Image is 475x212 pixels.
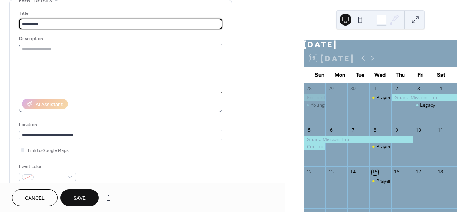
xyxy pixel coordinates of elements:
[19,35,221,43] div: Description
[350,169,356,175] div: 14
[413,102,435,108] div: Legacy Youth Group
[394,85,400,92] div: 2
[438,127,444,133] div: 11
[306,85,312,92] div: 28
[19,121,221,129] div: Location
[309,67,330,83] div: Sun
[372,85,378,92] div: 1
[372,169,378,175] div: 15
[73,195,86,202] span: Save
[394,169,400,175] div: 16
[438,85,444,92] div: 4
[420,102,465,108] div: Legacy Youth Group
[416,127,422,133] div: 10
[370,67,390,83] div: Wed
[376,143,468,150] div: Prayer (Faith and Power Encounter) Night
[60,189,99,206] button: Save
[28,147,69,155] span: Link to Google Maps
[328,127,334,133] div: 6
[304,102,325,108] div: Young Adult Night
[369,143,391,150] div: Prayer (Faith and Power Encounter) Night
[19,10,221,17] div: Title
[328,85,334,92] div: 29
[12,189,58,206] button: Cancel
[416,169,422,175] div: 17
[376,178,468,184] div: Prayer (Faith and Power Encounter) Night
[330,67,350,83] div: Mon
[390,67,410,83] div: Thu
[328,169,334,175] div: 13
[306,127,312,133] div: 5
[416,85,422,92] div: 3
[410,67,430,83] div: Fri
[376,94,468,101] div: Prayer (Faith and Power Encounter) Night
[304,94,325,101] div: Encounter Sunday
[350,67,370,83] div: Tue
[369,178,391,184] div: Prayer (Faith and Power Encounter) Night
[391,94,457,101] div: Ghana Mission Trip
[369,94,391,101] div: Prayer (Faith and Power Encounter) Night
[304,143,325,150] div: Communion Sunday
[304,40,457,49] div: [DATE]
[350,85,356,92] div: 30
[306,169,312,175] div: 12
[19,163,75,170] div: Event color
[394,127,400,133] div: 9
[350,127,356,133] div: 7
[431,67,451,83] div: Sat
[25,195,45,202] span: Cancel
[304,136,413,143] div: Ghana Mission Trip
[311,102,351,108] div: Young Adult Night
[438,169,444,175] div: 18
[372,127,378,133] div: 8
